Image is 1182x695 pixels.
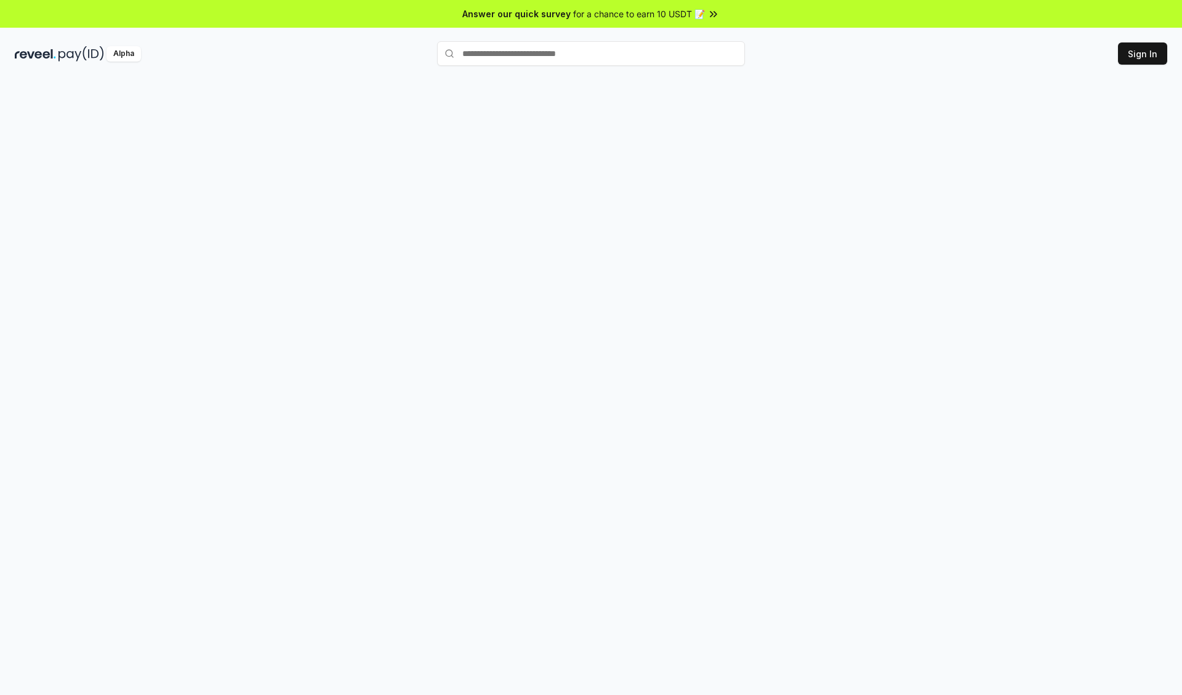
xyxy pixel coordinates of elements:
img: reveel_dark [15,46,56,62]
div: Alpha [107,46,141,62]
span: for a chance to earn 10 USDT 📝 [573,7,705,20]
span: Answer our quick survey [462,7,571,20]
button: Sign In [1118,42,1167,65]
img: pay_id [58,46,104,62]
